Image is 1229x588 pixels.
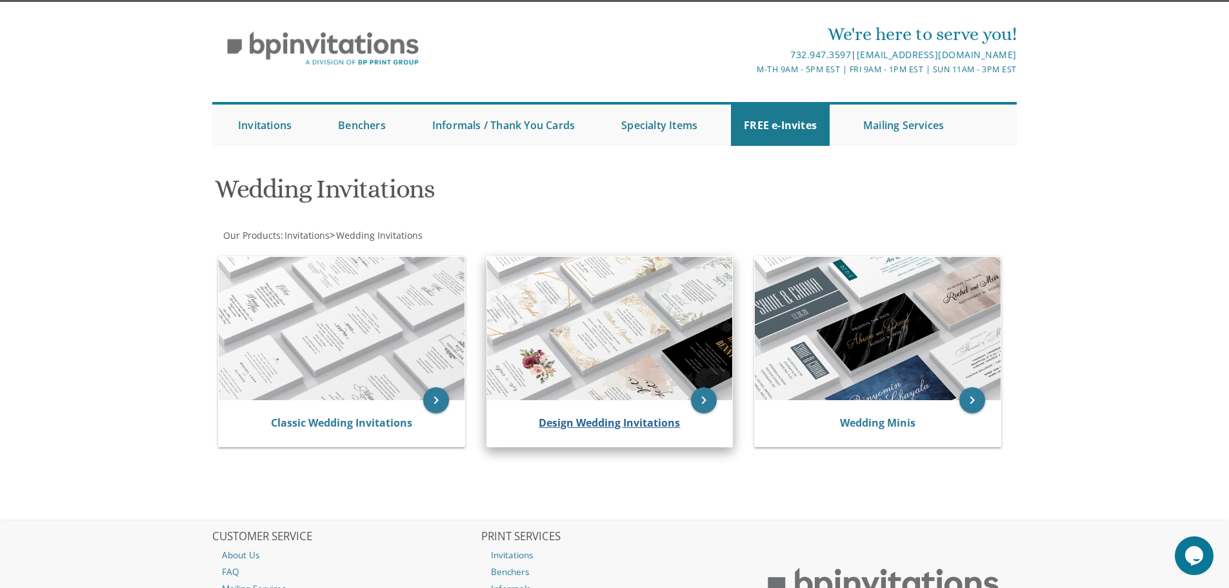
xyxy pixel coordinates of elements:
a: Wedding Minis [840,416,915,430]
div: We're here to serve you! [481,21,1017,47]
a: FREE e-Invites [731,105,830,146]
a: Invitations [225,105,305,146]
a: About Us [212,547,479,563]
img: Design Wedding Invitations [487,257,733,400]
div: : [212,229,615,242]
h2: CUSTOMER SERVICE [212,531,479,543]
h2: PRINT SERVICES [481,531,748,543]
a: 732.947.3597 [790,48,851,61]
a: Invitations [481,547,748,563]
a: Benchers [481,563,748,580]
a: Mailing Services [850,105,957,146]
a: Our Products [222,229,281,241]
a: Informals / Thank You Cards [419,105,588,146]
a: keyboard_arrow_right [691,387,717,413]
a: keyboard_arrow_right [959,387,985,413]
a: Invitations [283,229,330,241]
iframe: chat widget [1175,536,1216,575]
a: Classic Wedding Invitations [271,416,412,430]
h1: Wedding Invitations [215,175,741,213]
img: Wedding Minis [755,257,1001,400]
a: Wedding Invitations [335,229,423,241]
span: Invitations [285,229,330,241]
a: Benchers [325,105,399,146]
a: [EMAIL_ADDRESS][DOMAIN_NAME] [857,48,1017,61]
a: FAQ [212,563,479,580]
span: Wedding Invitations [336,229,423,241]
img: BP Invitation Loft [212,22,434,76]
a: keyboard_arrow_right [423,387,449,413]
div: | [481,47,1017,63]
div: M-Th 9am - 5pm EST | Fri 9am - 1pm EST | Sun 11am - 3pm EST [481,63,1017,76]
span: > [330,229,423,241]
a: Design Wedding Invitations [539,416,680,430]
img: Classic Wedding Invitations [219,257,465,400]
a: Specialty Items [608,105,710,146]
